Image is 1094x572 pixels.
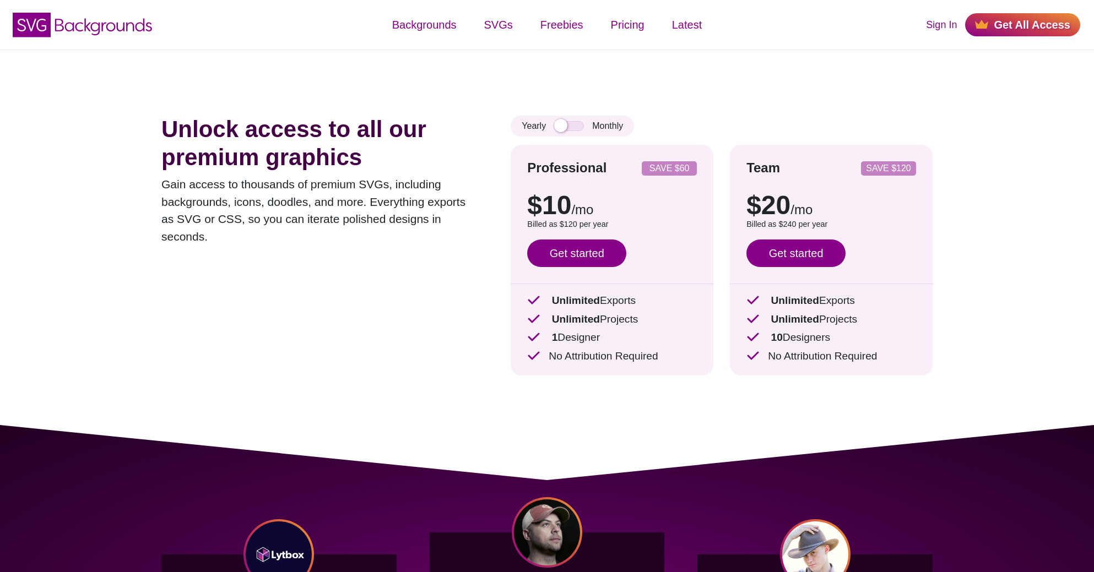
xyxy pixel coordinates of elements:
p: SAVE $60 [646,164,692,173]
p: Exports [527,293,697,309]
strong: Unlimited [552,313,600,325]
p: $20 [746,192,916,219]
a: Backgrounds [378,8,470,41]
strong: 1 [552,331,558,343]
a: SVGs [470,8,527,41]
a: Get All Access [965,13,1080,36]
a: Latest [658,8,716,41]
a: Get started [746,239,846,267]
p: Projects [746,312,916,328]
p: Exports [746,293,916,309]
p: No Attribution Required [746,348,916,364]
strong: 10 [771,331,782,343]
p: Projects [527,312,697,328]
strong: Unlimited [771,313,819,325]
p: No Attribution Required [527,348,697,364]
p: SAVE $120 [865,164,912,173]
span: /mo [571,202,593,217]
strong: Unlimited [552,295,600,306]
p: Designer [527,330,697,346]
p: $10 [527,192,697,219]
p: Billed as $120 per year [527,219,697,231]
strong: Unlimited [771,295,819,306]
a: Get started [527,239,626,267]
h1: Unlock access to all our premium graphics [161,116,478,171]
a: Sign In [926,18,957,32]
strong: Team [746,160,780,175]
p: Gain access to thousands of premium SVGs, including backgrounds, icons, doodles, and more. Everyt... [161,176,478,245]
span: /mo [790,202,813,217]
p: Billed as $240 per year [746,219,916,231]
p: Designers [746,330,916,346]
a: Freebies [527,8,597,41]
div: Yearly Monthly [511,116,634,137]
a: Pricing [597,8,658,41]
img: Chris Coyier headshot [512,497,582,568]
strong: Professional [527,160,606,175]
